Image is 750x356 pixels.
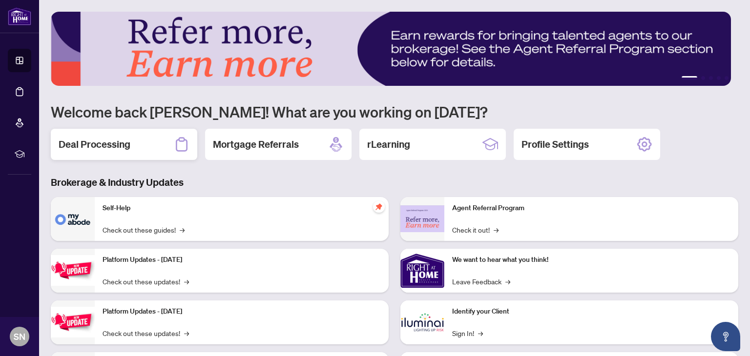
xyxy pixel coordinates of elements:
[452,306,730,317] p: Identify your Client
[701,76,705,80] button: 2
[51,12,731,86] img: Slide 0
[103,276,189,287] a: Check out these updates!→
[494,224,499,235] span: →
[103,255,381,265] p: Platform Updates - [DATE]
[725,76,729,80] button: 5
[184,276,189,287] span: →
[682,76,697,80] button: 1
[521,138,589,151] h2: Profile Settings
[452,328,483,338] a: Sign In!→
[452,224,499,235] a: Check it out!→
[452,276,510,287] a: Leave Feedback→
[51,307,95,337] img: Platform Updates - July 8, 2025
[103,224,185,235] a: Check out these guides!→
[452,255,730,265] p: We want to hear what you think!
[14,330,25,343] span: SN
[8,7,31,25] img: logo
[373,201,385,213] span: pushpin
[717,76,721,80] button: 4
[400,205,444,232] img: Agent Referral Program
[103,203,381,214] p: Self-Help
[103,306,381,317] p: Platform Updates - [DATE]
[367,138,410,151] h2: rLearning
[51,176,738,189] h3: Brokerage & Industry Updates
[184,328,189,338] span: →
[452,203,730,214] p: Agent Referral Program
[51,102,738,121] h1: Welcome back [PERSON_NAME]! What are you working on [DATE]?
[505,276,510,287] span: →
[51,197,95,241] img: Self-Help
[51,255,95,286] img: Platform Updates - July 21, 2025
[213,138,299,151] h2: Mortgage Referrals
[400,249,444,293] img: We want to hear what you think!
[711,322,740,351] button: Open asap
[103,328,189,338] a: Check out these updates!→
[709,76,713,80] button: 3
[59,138,130,151] h2: Deal Processing
[478,328,483,338] span: →
[400,300,444,344] img: Identify your Client
[180,224,185,235] span: →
